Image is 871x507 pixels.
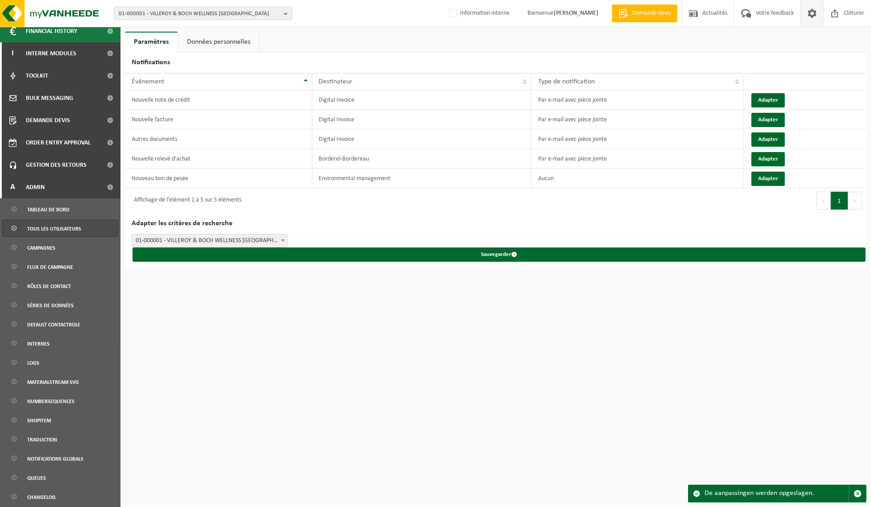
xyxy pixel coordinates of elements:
[27,450,83,467] span: Notifications globals
[9,176,17,198] span: A
[27,393,75,410] span: Numbersequences
[2,392,118,409] a: Numbersequences
[612,4,677,22] a: Demande devis
[27,489,56,506] span: Changelog
[848,192,862,210] button: Next
[27,201,70,218] span: Tableau de bord
[531,169,744,188] td: Aucun
[2,373,118,390] a: Materialstream SVG
[751,152,785,166] button: Adapter
[114,7,292,20] button: 01-000001 - VILLEROY & BOCH WELLNESS [GEOGRAPHIC_DATA]
[27,431,57,448] span: Traduction
[448,7,510,20] label: Information interne
[751,113,785,127] button: Adapter
[27,297,74,314] span: Séries de données
[26,87,73,109] span: Bulk Messaging
[538,78,595,85] span: Type de notification
[27,412,51,429] span: Shopitem
[630,9,673,18] span: Demande devis
[2,316,118,333] a: default contactrole
[2,220,118,237] a: Tous les utilisateurs
[2,488,118,505] a: Changelog
[2,201,118,218] a: Tableau de bord
[554,10,598,16] strong: [PERSON_NAME]
[2,431,118,448] a: Traduction
[132,78,164,85] span: Événement
[125,52,867,73] h2: Notifications
[26,109,70,132] span: Demande devis
[27,316,80,333] span: default contactrole
[178,32,259,52] a: Données personnelles
[312,90,531,110] td: Digital Invoice
[132,235,287,247] span: 01-000001 - VILLEROY & BOCH WELLNESS NV
[531,129,744,149] td: Par e-mail avec pièce jointe
[531,90,744,110] td: Par e-mail avec pièce jointe
[27,335,50,352] span: Internes
[26,132,91,154] span: Order entry approval
[26,20,77,42] span: Financial History
[751,93,785,107] button: Adapter
[27,470,46,486] span: Queues
[831,192,848,210] button: 1
[2,335,118,352] a: Internes
[2,450,118,467] a: Notifications globals
[2,258,118,275] a: Flux de campagne
[27,220,81,237] span: Tous les utilisateurs
[2,297,118,313] a: Séries de données
[817,192,831,210] button: Previous
[27,239,55,256] span: Campagnes
[133,247,866,262] button: Sauvegarder
[26,42,76,65] span: Interne modules
[125,32,178,52] a: Paramètres
[27,278,71,295] span: Rôles de contact
[9,42,17,65] span: I
[751,132,785,147] button: Adapter
[27,259,73,276] span: Flux de campagne
[125,110,312,129] td: Nouvelle facture
[312,149,531,169] td: Borderel-Bordereau
[2,239,118,256] a: Campagnes
[2,277,118,294] a: Rôles de contact
[26,154,87,176] span: Gestion des retours
[531,110,744,129] td: Par e-mail avec pièce jointe
[2,469,118,486] a: Queues
[132,234,288,247] span: 01-000001 - VILLEROY & BOCH WELLNESS NV
[312,169,531,188] td: Environmental management
[26,176,45,198] span: Admin
[125,90,312,110] td: Nouvelle note de crédit
[27,354,39,371] span: Logs
[312,129,531,149] td: Digital Invoice
[27,374,79,391] span: Materialstream SVG
[751,172,785,186] button: Adapter
[125,213,867,234] h2: Adapter les critères de recherche
[705,485,849,502] div: De aanpassingen werden opgeslagen.
[2,412,118,429] a: Shopitem
[125,149,312,169] td: Nouvelle relevé d'achat
[319,78,353,85] span: Destinateur
[312,110,531,129] td: Digital Invoice
[129,193,241,209] div: Affichage de l'élément 1 à 5 sur 5 éléments
[119,7,280,21] span: 01-000001 - VILLEROY & BOCH WELLNESS [GEOGRAPHIC_DATA]
[26,65,48,87] span: Toolkit
[531,149,744,169] td: Par e-mail avec pièce jointe
[125,129,312,149] td: Autres documents
[125,169,312,188] td: Nouveau bon de pesée
[2,354,118,371] a: Logs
